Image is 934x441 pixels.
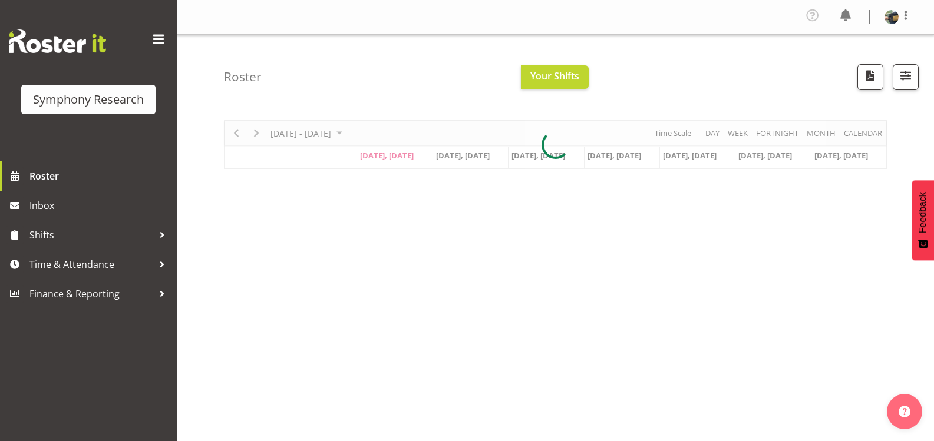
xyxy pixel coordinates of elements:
span: Finance & Reporting [29,285,153,303]
img: help-xxl-2.png [899,406,910,417]
img: Rosterit website logo [9,29,106,53]
h4: Roster [224,70,262,84]
img: daniel-blaire539fa113fbfe09b833b57134f3ab6bf.png [885,10,899,24]
span: Inbox [29,197,171,214]
span: Your Shifts [530,69,579,82]
button: Download a PDF of the roster according to the set date range. [857,64,883,90]
span: Shifts [29,226,153,244]
button: Feedback - Show survey [912,180,934,260]
span: Time & Attendance [29,256,153,273]
span: Roster [29,167,171,185]
span: Feedback [918,192,928,233]
button: Your Shifts [521,65,589,89]
button: Filter Shifts [893,64,919,90]
div: Symphony Research [33,91,144,108]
